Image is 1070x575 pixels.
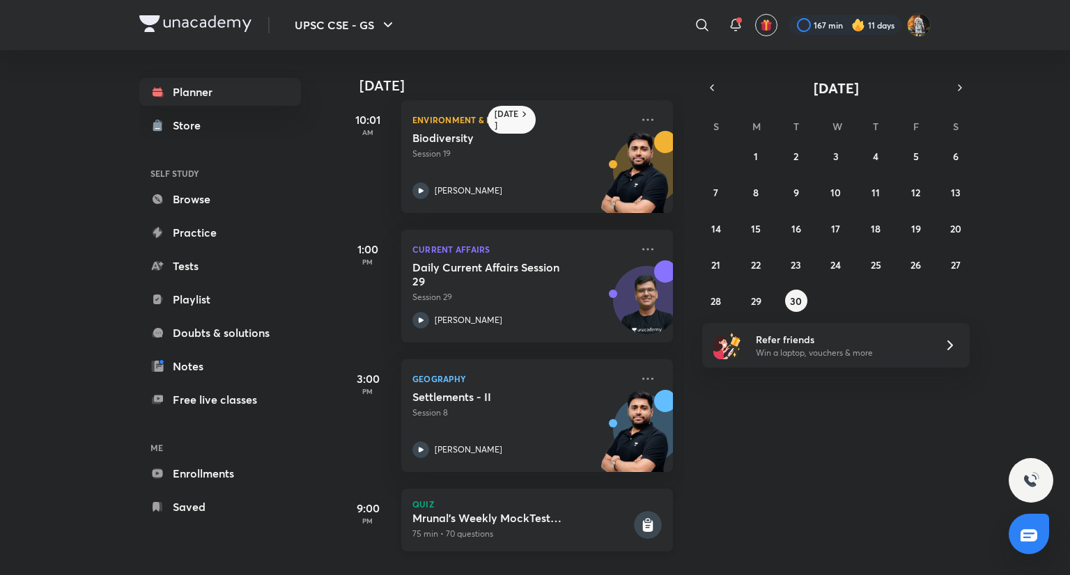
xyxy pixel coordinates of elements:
[753,186,759,199] abbr: September 8, 2025
[340,258,396,266] p: PM
[286,11,405,39] button: UPSC CSE - GS
[495,109,519,131] h6: [DATE]
[711,294,721,308] abbr: September 28, 2025
[713,120,719,133] abbr: Sunday
[814,79,859,97] span: [DATE]
[791,258,801,271] abbr: September 23, 2025
[825,181,847,203] button: September 10, 2025
[745,217,767,239] button: September 15, 2025
[705,217,727,239] button: September 14, 2025
[793,120,799,133] abbr: Tuesday
[785,217,807,239] button: September 16, 2025
[756,332,927,347] h6: Refer friends
[871,222,881,235] abbr: September 18, 2025
[755,14,777,36] button: avatar
[905,253,927,276] button: September 26, 2025
[760,19,773,31] img: avatar
[945,145,967,167] button: September 6, 2025
[864,253,887,276] button: September 25, 2025
[871,186,880,199] abbr: September 11, 2025
[825,253,847,276] button: September 24, 2025
[830,258,841,271] abbr: September 24, 2025
[832,120,842,133] abbr: Wednesday
[905,145,927,167] button: September 5, 2025
[791,222,801,235] abbr: September 16, 2025
[713,186,718,199] abbr: September 7, 2025
[825,145,847,167] button: September 3, 2025
[596,131,673,227] img: unacademy
[864,145,887,167] button: September 4, 2025
[754,150,758,163] abbr: September 1, 2025
[139,15,251,36] a: Company Logo
[412,407,631,419] p: Session 8
[945,253,967,276] button: September 27, 2025
[711,222,721,235] abbr: September 14, 2025
[139,386,301,413] a: Free live classes
[793,186,799,199] abbr: September 9, 2025
[139,185,301,213] a: Browse
[825,217,847,239] button: September 17, 2025
[905,181,927,203] button: September 12, 2025
[911,186,920,199] abbr: September 12, 2025
[139,352,301,380] a: Notes
[705,181,727,203] button: September 7, 2025
[705,253,727,276] button: September 21, 2025
[831,222,840,235] abbr: September 17, 2025
[745,253,767,276] button: September 22, 2025
[340,111,396,128] h5: 10:01
[340,387,396,395] p: PM
[873,120,878,133] abbr: Thursday
[435,314,502,326] p: [PERSON_NAME]
[833,150,839,163] abbr: September 3, 2025
[864,217,887,239] button: September 18, 2025
[745,145,767,167] button: September 1, 2025
[139,111,301,139] a: Store
[412,148,631,160] p: Session 19
[745,290,767,312] button: September 29, 2025
[830,186,841,199] abbr: September 10, 2025
[911,222,921,235] abbr: September 19, 2025
[752,120,761,133] abbr: Monday
[751,222,761,235] abbr: September 15, 2025
[851,18,865,32] img: streak
[412,291,631,304] p: Session 29
[945,217,967,239] button: September 20, 2025
[910,258,921,271] abbr: September 26, 2025
[864,181,887,203] button: September 11, 2025
[951,186,961,199] abbr: September 13, 2025
[751,258,761,271] abbr: September 22, 2025
[950,222,961,235] abbr: September 20, 2025
[173,117,209,134] div: Store
[412,260,586,288] h5: Daily Current Affairs Session 29
[722,78,950,97] button: [DATE]
[340,370,396,387] h5: 3:00
[785,253,807,276] button: September 23, 2025
[713,331,741,359] img: referral
[139,219,301,246] a: Practice
[359,77,687,94] h4: [DATE]
[340,500,396,517] h5: 9:00
[614,274,681,340] img: Avatar
[139,459,301,487] a: Enrollments
[913,120,919,133] abbr: Friday
[785,290,807,312] button: September 30, 2025
[340,241,396,258] h5: 1:00
[873,150,878,163] abbr: September 4, 2025
[705,290,727,312] button: September 28, 2025
[745,181,767,203] button: September 8, 2025
[412,131,586,145] h5: Biodiversity
[139,319,301,347] a: Doubts & solutions
[139,285,301,313] a: Playlist
[913,150,919,163] abbr: September 5, 2025
[139,252,301,280] a: Tests
[945,181,967,203] button: September 13, 2025
[905,217,927,239] button: September 19, 2025
[793,150,798,163] abbr: September 2, 2025
[951,258,961,271] abbr: September 27, 2025
[412,241,631,258] p: Current Affairs
[340,128,396,136] p: AM
[139,15,251,32] img: Company Logo
[340,517,396,525] p: PM
[412,500,662,508] p: Quiz
[412,370,631,387] p: Geography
